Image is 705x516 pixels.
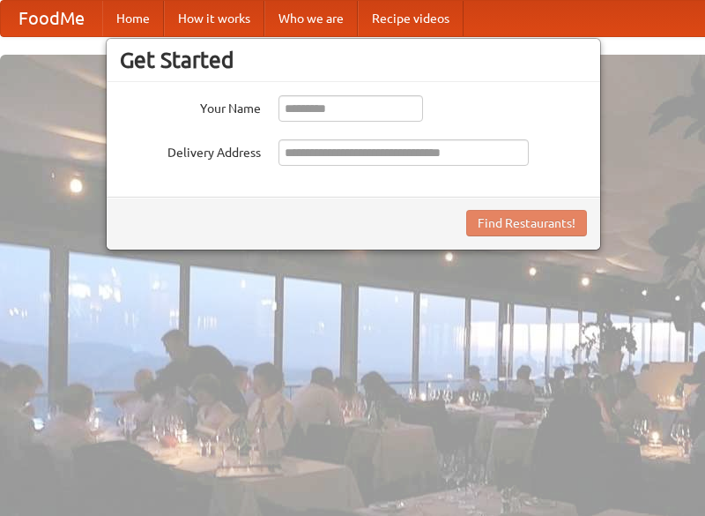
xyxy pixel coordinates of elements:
button: Find Restaurants! [466,210,587,236]
label: Delivery Address [120,139,261,161]
a: How it works [164,1,264,36]
a: Home [102,1,164,36]
a: Recipe videos [358,1,464,36]
label: Your Name [120,95,261,117]
a: FoodMe [1,1,102,36]
a: Who we are [264,1,358,36]
h3: Get Started [120,47,587,73]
